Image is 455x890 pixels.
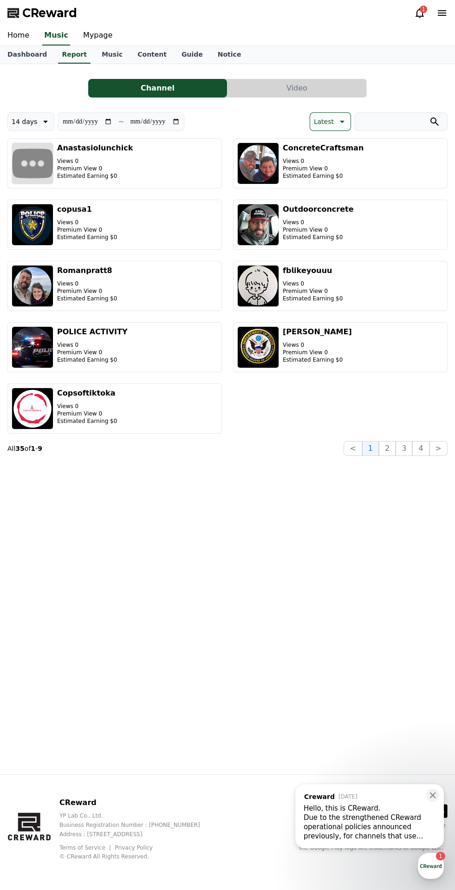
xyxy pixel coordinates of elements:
[12,143,53,184] img: Anastasiolunchick
[57,234,117,241] p: Estimated Earning $0
[227,79,366,97] button: Video
[237,326,279,368] img: Alex law
[57,280,117,287] p: Views 0
[210,46,249,64] a: Notice
[42,26,70,45] a: Music
[15,445,24,452] strong: 35
[283,234,354,241] p: Estimated Earning $0
[12,265,53,307] img: Romanpratt8
[57,326,128,338] h3: POLICE ACTIVITY
[283,356,352,364] p: Estimated Earning $0
[412,441,429,456] button: 4
[283,157,364,165] p: Views 0
[57,219,117,226] p: Views 0
[283,165,364,172] p: Premium View 0
[94,294,97,301] span: 1
[59,812,215,819] p: YP Lab Co., Ltd.
[77,309,104,316] span: Messages
[362,441,379,456] button: 1
[57,417,117,425] p: Estimated Earning $0
[57,349,128,356] p: Premium View 0
[227,79,367,97] a: Video
[233,322,448,372] button: [PERSON_NAME] Views 0 Premium View 0 Estimated Earning $0
[7,322,222,372] button: POLICE ACTIVITY Views 0 Premium View 0 Estimated Earning $0
[88,79,227,97] button: Channel
[12,204,53,246] img: copusa1
[12,115,37,128] p: 14 days
[59,853,215,860] p: © CReward All Rights Reserved.
[7,6,77,20] a: CReward
[283,265,343,276] h3: 𝗳𝗯𝗹𝗶𝗸𝗲𝘆𝗼𝘂𝘂𝘂
[57,172,133,180] p: Estimated Earning $0
[414,7,425,19] a: 1
[57,341,128,349] p: Views 0
[61,294,120,318] a: 1Messages
[57,204,117,215] h3: copusa1
[233,200,448,250] button: Outdoorconcrete Views 0 Premium View 0 Estimated Earning $0
[237,143,279,184] img: ConcreteCraftsman
[22,6,77,20] span: CReward
[310,112,351,131] button: Latest
[59,821,215,829] p: Business Registration Number : [PHONE_NUMBER]
[174,46,210,64] a: Guide
[57,388,117,399] h3: Copsoftiktoka
[12,326,53,368] img: POLICE ACTIVITY
[7,261,222,311] button: Romanpratt8 Views 0 Premium View 0 Estimated Earning $0
[12,388,53,429] img: Copsoftiktoka
[58,46,91,64] a: Report
[76,26,120,45] a: Mypage
[379,441,396,456] button: 2
[237,204,279,246] img: Outdoorconcrete
[118,116,124,127] p: ~
[420,6,427,13] div: 1
[57,143,133,154] h3: Anastasiolunchick
[57,403,117,410] p: Views 0
[283,143,364,154] h3: ConcreteCraftsman
[283,219,354,226] p: Views 0
[344,441,362,456] button: <
[283,287,343,295] p: Premium View 0
[130,46,174,64] a: Content
[57,165,133,172] p: Premium View 0
[283,295,343,302] p: Estimated Earning $0
[24,308,40,316] span: Home
[283,204,354,215] h3: Outdoorconcrete
[3,294,61,318] a: Home
[31,445,35,452] strong: 1
[233,261,448,311] button: 𝗳𝗯𝗹𝗶𝗸𝗲𝘆𝗼𝘂𝘂𝘂 Views 0 Premium View 0 Estimated Earning $0
[283,326,352,338] h3: [PERSON_NAME]
[7,200,222,250] button: copusa1 Views 0 Premium View 0 Estimated Earning $0
[57,287,117,295] p: Premium View 0
[57,410,117,417] p: Premium View 0
[57,356,128,364] p: Estimated Earning $0
[233,138,448,188] button: ConcreteCraftsman Views 0 Premium View 0 Estimated Earning $0
[396,441,412,456] button: 3
[283,280,343,287] p: Views 0
[59,845,112,851] a: Terms of Service
[38,445,42,452] strong: 9
[94,46,130,64] a: Music
[7,138,222,188] button: Anastasiolunchick Views 0 Premium View 0 Estimated Earning $0
[283,172,364,180] p: Estimated Earning $0
[115,845,153,851] a: Privacy Policy
[59,831,215,838] p: Address : [STREET_ADDRESS]
[237,265,279,307] img: 𝗳𝗯𝗹𝗶𝗸𝗲𝘆𝗼𝘂𝘂𝘂
[57,226,117,234] p: Premium View 0
[314,115,334,128] p: Latest
[57,295,117,302] p: Estimated Earning $0
[7,383,222,434] button: Copsoftiktoka Views 0 Premium View 0 Estimated Earning $0
[120,294,178,318] a: Settings
[7,112,54,131] button: 14 days
[7,444,42,453] p: All of -
[283,341,352,349] p: Views 0
[283,226,354,234] p: Premium View 0
[59,797,215,808] p: CReward
[57,157,133,165] p: Views 0
[283,349,352,356] p: Premium View 0
[137,308,160,316] span: Settings
[429,441,448,456] button: >
[57,265,117,276] h3: Romanpratt8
